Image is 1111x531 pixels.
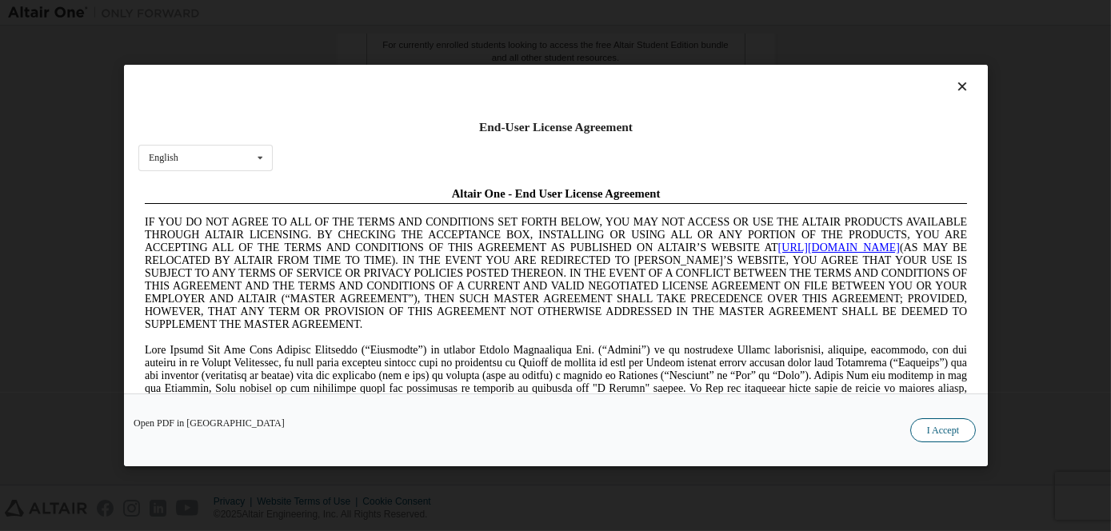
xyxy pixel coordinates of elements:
button: I Accept [909,418,975,442]
div: End-User License Agreement [138,119,973,135]
div: English [149,153,178,162]
a: Open PDF in [GEOGRAPHIC_DATA] [134,418,285,428]
a: [URL][DOMAIN_NAME] [640,61,761,73]
span: Lore Ipsumd Sit Ame Cons Adipisc Elitseddo (“Eiusmodte”) in utlabor Etdolo Magnaaliqua Eni. (“Adm... [6,163,829,277]
span: IF YOU DO NOT AGREE TO ALL OF THE TERMS AND CONDITIONS SET FORTH BELOW, YOU MAY NOT ACCESS OR USE... [6,35,829,150]
span: Altair One - End User License Agreement [314,6,522,19]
